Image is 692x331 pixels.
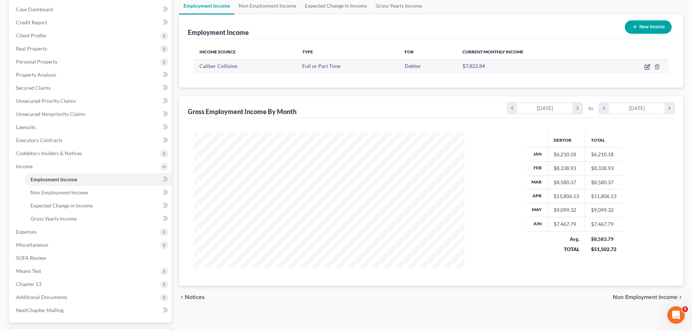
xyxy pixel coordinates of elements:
span: Gross Yearly Income [31,215,77,222]
div: $8,338.93 [554,165,579,172]
span: Expected Change in Income [31,202,93,209]
a: Non Employment Income [25,186,172,199]
span: $7,822.84 [462,63,485,69]
span: Credit Report [16,19,47,25]
span: Debtor [405,63,421,69]
span: Type [302,49,313,55]
span: Client Profile [16,32,46,39]
span: NextChapter Mailing [16,307,64,313]
span: Employment Income [31,176,77,182]
div: Employment Income [188,28,249,37]
th: Total [585,133,623,147]
div: Gross Employment Income By Month [188,107,296,116]
span: Secured Claims [16,85,51,91]
span: Chapter 13 [16,281,41,287]
span: Income [16,163,33,169]
iframe: Intercom live chat [667,306,685,324]
i: chevron_right [664,103,674,114]
a: Property Analysis [10,68,172,81]
span: Notices [185,294,205,300]
span: Expenses [16,229,37,235]
span: Unsecured Priority Claims [16,98,76,104]
td: $9,099.32 [585,203,623,217]
span: Income Source [199,49,236,55]
th: Jan [526,148,548,161]
div: TOTAL [554,246,579,253]
div: [DATE] [609,103,665,114]
span: Property Analysis [16,72,56,78]
th: Feb [526,161,548,175]
a: Unsecured Nonpriority Claims [10,108,172,121]
th: Apr [526,189,548,203]
span: Current Monthly Income [462,49,523,55]
div: $7,467.79 [554,221,579,228]
i: chevron_left [599,103,609,114]
span: to [588,105,593,112]
div: Avg. [554,235,579,243]
a: Lawsuits [10,121,172,134]
a: Secured Claims [10,81,172,94]
a: SOFA Review [10,251,172,265]
button: chevron_left Notices [179,294,205,300]
span: Full or Part Time [302,63,340,69]
i: chevron_left [179,294,185,300]
td: $11,806.13 [585,189,623,203]
div: $9,099.32 [554,206,579,214]
span: Real Property [16,45,47,52]
span: Miscellaneous [16,242,48,248]
button: New Income [625,20,672,34]
span: Non Employment Income [613,294,677,300]
span: SOFA Review [16,255,46,261]
td: $7,467.79 [585,217,623,231]
th: Mar [526,175,548,189]
span: 5 [682,306,688,312]
a: Unsecured Priority Claims [10,94,172,108]
div: [DATE] [517,103,573,114]
i: chevron_left [507,103,517,114]
a: Expected Change in Income [25,199,172,212]
a: NextChapter Mailing [10,304,172,317]
a: Gross Yearly Income [25,212,172,225]
span: Means Test [16,268,41,274]
span: Case Dashboard [16,6,53,12]
td: $6,210.18 [585,148,623,161]
td: $8,580.37 [585,175,623,189]
span: Caliber Collision [199,63,238,69]
i: chevron_right [677,294,683,300]
th: Jun [526,217,548,231]
a: Executory Contracts [10,134,172,147]
span: Personal Property [16,58,57,65]
div: $8,580.37 [554,179,579,186]
span: Codebtors Insiders & Notices [16,150,82,156]
th: May [526,203,548,217]
span: Executory Contracts [16,137,62,143]
a: Credit Report [10,16,172,29]
span: Non Employment Income [31,189,88,195]
span: Additional Documents [16,294,67,300]
th: Debtor [548,133,585,147]
i: chevron_right [572,103,582,114]
a: Employment Income [25,173,172,186]
span: For [405,49,414,55]
span: Unsecured Nonpriority Claims [16,111,85,117]
button: Non Employment Income chevron_right [613,294,683,300]
a: Case Dashboard [10,3,172,16]
div: $11,806.13 [554,193,579,200]
td: $8,338.93 [585,161,623,175]
div: $8,583.79 [591,235,617,243]
div: $6,210.18 [554,151,579,158]
div: $51,502.72 [591,246,617,253]
span: Lawsuits [16,124,36,130]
